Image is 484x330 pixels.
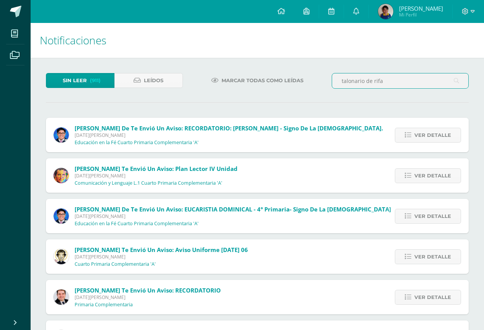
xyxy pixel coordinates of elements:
p: Educación en la Fé Cuarto Primaria Complementaria 'A' [75,140,199,146]
span: [PERSON_NAME] de te envió un aviso: RECORDATORIO: [PERSON_NAME] - Signo de la [DEMOGRAPHIC_DATA]. [75,124,383,132]
a: Leídos [114,73,183,88]
img: 4bd1cb2f26ef773666a99eb75019340a.png [54,249,69,264]
span: [PERSON_NAME] [399,5,443,12]
span: Ver detalle [414,290,451,304]
span: [PERSON_NAME] te envió un aviso: Aviso Uniforme [DATE] 06 [75,246,248,254]
span: Mi Perfil [399,11,443,18]
span: Marcar todas como leídas [222,73,303,88]
img: 57933e79c0f622885edf5cfea874362b.png [54,289,69,305]
span: Ver detalle [414,169,451,183]
p: Educación en la Fé Cuarto Primaria Complementaria 'A' [75,221,199,227]
span: [DATE][PERSON_NAME] [75,172,238,179]
span: Notificaciones [40,33,106,47]
a: Marcar todas como leídas [202,73,313,88]
a: Sin leer(911) [46,73,114,88]
img: 038ac9c5e6207f3bea702a86cda391b3.png [54,127,69,143]
span: [PERSON_NAME] te envió un aviso: RECORDATORIO [75,286,221,294]
span: (911) [90,73,101,88]
span: Ver detalle [414,250,451,264]
span: [DATE][PERSON_NAME] [75,132,383,138]
span: Leídos [144,73,163,88]
input: Busca una notificación aquí [332,73,468,88]
span: Sin leer [63,73,87,88]
span: Ver detalle [414,128,451,142]
img: 740ceb281787224089b34f07da08899f.png [378,4,393,19]
p: Primaria Complementaria [75,302,133,308]
span: [PERSON_NAME] de te envió un aviso: EUCARISTIA DOMINICAL - 4° Primaria- Signo de la [DEMOGRAPHIC_... [75,205,391,213]
span: Ver detalle [414,209,451,223]
span: [DATE][PERSON_NAME] [75,213,391,219]
p: Cuarto Primaria Complementaria 'A' [75,261,156,267]
img: 038ac9c5e6207f3bea702a86cda391b3.png [54,208,69,224]
p: Comunicación y Lenguaje L.1 Cuarto Primaria Complementaria 'A' [75,180,222,186]
span: [DATE][PERSON_NAME] [75,294,221,301]
span: [DATE][PERSON_NAME] [75,254,248,260]
img: 49d5a75e1ce6d2edc12003b83b1ef316.png [54,168,69,183]
span: [PERSON_NAME] te envió un aviso: Plan lector IV unidad [75,165,238,172]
